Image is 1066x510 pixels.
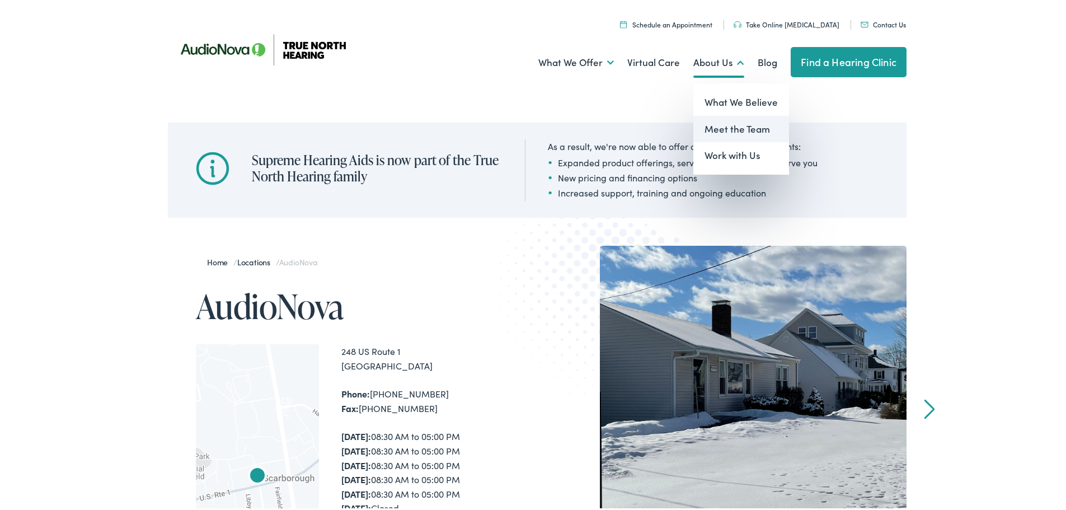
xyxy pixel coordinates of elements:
div: [PHONE_NUMBER] [PHONE_NUMBER] [341,385,537,413]
li: Increased support, training and ongoing education [548,184,818,197]
strong: [DATE]: [341,442,371,455]
li: New pricing and financing options [548,169,818,182]
h1: AudioNova [196,286,537,322]
strong: [DATE]: [341,457,371,469]
a: Work with Us [693,140,789,167]
a: Locations [237,254,276,265]
a: Meet the Team [693,114,789,141]
a: What We Believe [693,87,789,114]
a: Next [924,397,935,417]
span: AudioNova [279,254,317,265]
a: Home [207,254,233,265]
a: What We Offer [538,40,614,81]
a: Virtual Care [627,40,680,81]
strong: [DATE]: [341,485,371,498]
a: Blog [758,40,777,81]
img: Mail icon in color code ffb348, used for communication purposes [861,20,868,25]
div: As a result, we're now able to offer our providers and patients: [548,137,818,151]
div: AudioNova [244,461,271,488]
h2: Supreme Hearing Aids is now part of the True North Hearing family [252,150,503,183]
a: About Us [693,40,744,81]
strong: Fax: [341,400,359,412]
span: / / [207,254,317,265]
li: Expanded product offerings, services and locations to serve you [548,153,818,167]
img: Icon symbolizing a calendar in color code ffb348 [620,18,627,26]
a: Take Online [MEDICAL_DATA] [734,17,839,27]
strong: Phone: [341,385,370,397]
a: Contact Us [861,17,906,27]
a: Find a Hearing Clinic [791,45,907,75]
strong: [DATE]: [341,428,371,440]
a: Schedule an Appointment [620,17,712,27]
div: 248 US Route 1 [GEOGRAPHIC_DATA] [341,342,537,371]
strong: [DATE]: [341,471,371,483]
img: Headphones icon in color code ffb348 [734,19,741,26]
